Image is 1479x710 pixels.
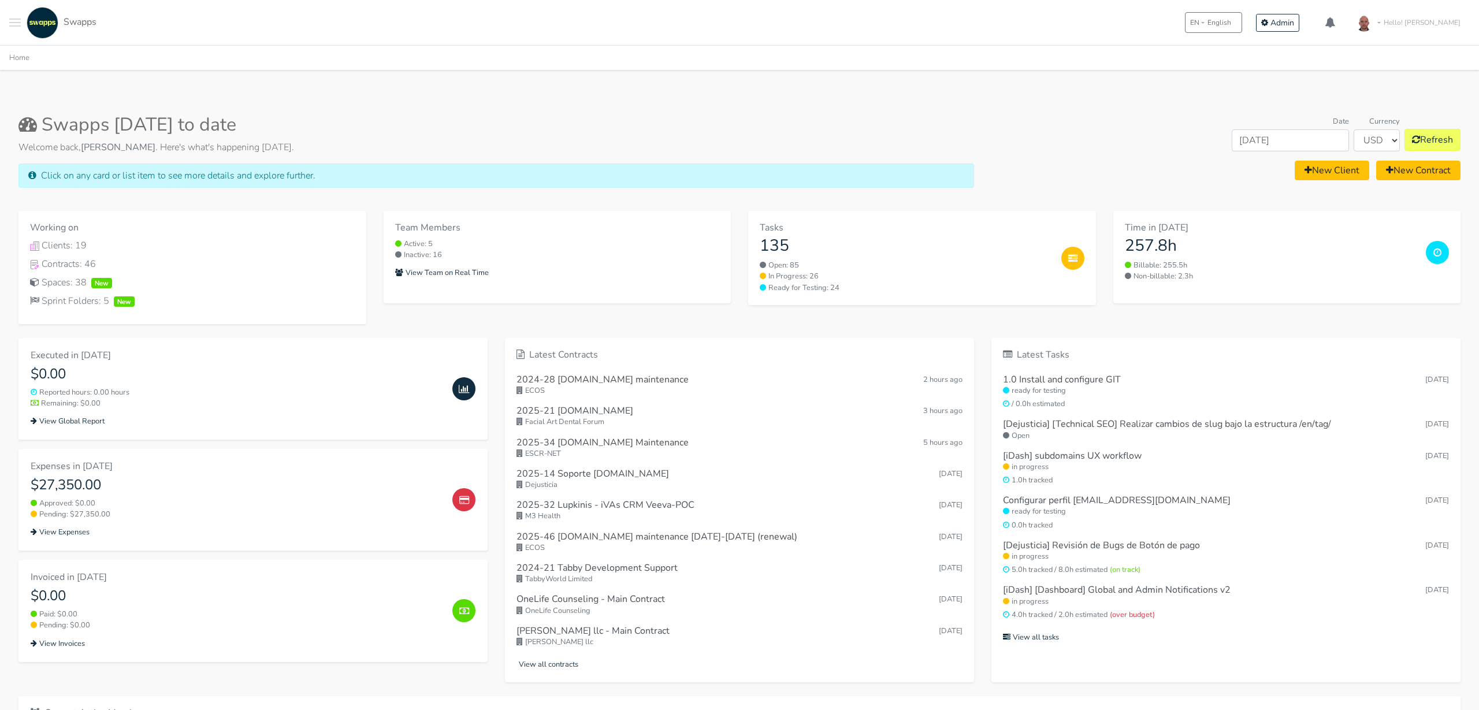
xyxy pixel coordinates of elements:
a: Spaces: 38New [30,276,355,289]
a: Invoiced in [DATE] $0.00 Paid: $0.00 Pending: $0.00 View Invoices [18,560,488,661]
small: OneLife Counseling [516,605,963,616]
a: [iDash] [Dashboard] Global and Admin Notifications v2 [DATE] in progress 4.0h tracked / 2.0h esti... [1003,580,1449,625]
span: Oct 01, 2025 11:12 [939,531,963,542]
img: Contracts Icon [30,260,39,269]
span: (over budget) [1110,609,1155,620]
small: ESCR-NET [516,448,963,459]
small: Reported hours: 0.00 hours [31,387,443,398]
img: swapps-linkedin-v2.jpg [27,7,58,39]
h6: [Dejusticia] [Technical SEO] Realizar cambios de slug bajo la estructura /en/tag/ [1003,419,1331,430]
h6: 2025-21 [DOMAIN_NAME] [516,406,633,417]
span: Sep 25, 2025 17:57 [939,594,963,604]
a: 2025-32 Lupkinis - iVAs CRM Veeva-POC [DATE] M3 Health [516,495,963,526]
div: Click on any card or list item to see more details and explore further. [18,163,974,188]
small: [DATE] [1425,451,1449,462]
span: Hello! [PERSON_NAME] [1384,17,1461,28]
a: In Progress: 26 [760,271,1052,282]
button: Refresh [1404,129,1461,151]
h6: 2025-14 Soporte [DOMAIN_NAME] [516,469,669,479]
span: Swapps [64,16,96,28]
div: Clients: 19 [30,239,355,252]
span: Oct 02, 2025 16:34 [939,469,963,479]
a: Sprint Folders: 5New [30,294,355,308]
span: Oct 07, 2025 12:47 [923,374,963,385]
h6: Working on [30,222,355,233]
small: ready for testing [1003,506,1449,517]
span: Oct 07, 2025 10:26 [923,437,963,448]
h3: 257.8h [1125,236,1417,256]
small: Open: 85 [760,260,1052,271]
small: in progress [1003,462,1449,473]
small: Non-billable: 2.3h [1125,271,1417,282]
a: Team Members Active: 5 Inactive: 16 View Team on Real Time [384,211,731,303]
div: Sprint Folders: 5 [30,294,355,308]
span: Oct 07, 2025 11:39 [923,406,963,416]
a: [iDash] subdomains UX workflow [DATE] in progress 1.0h tracked [1003,446,1449,491]
h2: Swapps [DATE] to date [18,114,974,136]
small: [DATE] [1425,495,1449,506]
small: Facial Art Dental Forum [516,417,963,428]
small: ECOS [516,542,963,553]
small: Pending: $27,350.00 [31,509,443,520]
small: Ready for Testing: 24 [760,282,1052,293]
h4: $0.00 [31,588,443,604]
a: [PERSON_NAME] llc - Main Contract [DATE] [PERSON_NAME] llc [516,621,963,652]
h6: Team Members [395,222,720,233]
small: Billable: 255.5h [1125,260,1417,271]
h6: 2025-46 [DOMAIN_NAME] maintenance [DATE]-[DATE] (renewal) [516,531,797,542]
span: (on track) [1110,564,1140,575]
div: Contracts: 46 [30,257,355,271]
h6: 2025-32 Lupkinis - iVAs CRM Veeva-POC [516,500,694,511]
h4: $27,350.00 [31,477,443,493]
h6: 2024-21 Tabby Development Support [516,563,678,574]
span: English [1207,17,1231,28]
button: Toggle navigation menu [9,7,21,39]
h6: OneLife Counseling - Main Contract [516,594,665,605]
a: Time in [DATE] 257.8h Billable: 255.5h Non-billable: 2.3h [1113,211,1461,303]
small: 1.0h tracked [1003,475,1449,486]
h6: Latest Contracts [516,350,963,360]
h6: [PERSON_NAME] llc - Main Contract [516,626,670,637]
small: 0.0h tracked [1003,520,1449,531]
h6: Latest Tasks [1003,350,1449,360]
h6: Executed in [DATE] [31,350,443,361]
span: Oct 02, 2025 15:51 [939,500,963,510]
small: Active: 5 [395,239,720,250]
label: Currency [1369,116,1400,127]
small: View all contracts [516,659,578,670]
small: M3 Health [516,511,963,522]
span: New [114,296,135,307]
small: [DATE] [1425,540,1449,551]
h6: Invoiced in [DATE] [31,572,443,583]
h6: 2025-34 [DOMAIN_NAME] Maintenance [516,437,689,448]
a: Tasks 135 [760,222,1052,255]
small: Paid: $0.00 [31,609,443,620]
a: OneLife Counseling - Main Contract [DATE] OneLife Counseling [516,589,963,620]
img: Clients Icon [30,241,39,251]
small: Inactive: 16 [395,250,720,261]
h6: 1.0 Install and configure GIT [1003,374,1121,385]
small: 4.0h tracked / 2.0h estimated [1003,609,1449,620]
span: Sep 30, 2025 17:32 [939,563,963,573]
strong: [PERSON_NAME] [81,141,155,154]
h6: [Dejusticia] Revisión de Bugs de Botón de pago [1003,540,1200,551]
small: Remaining: $0.00 [31,398,443,409]
a: 2025-21 [DOMAIN_NAME] 3 hours ago Facial Art Dental Forum [516,401,963,432]
small: View Invoices [31,638,85,649]
a: 2024-28 [DOMAIN_NAME] maintenance 2 hours ago ECOS [516,370,963,401]
a: Home [9,53,29,63]
a: 1.0 Install and configure GIT [DATE] ready for testing / 0.0h estimated [1003,370,1449,415]
small: View Global Report [31,416,105,426]
small: Dejusticia [516,479,963,490]
a: New Contract [1376,161,1461,180]
a: Executed in [DATE] $0.00 Reported hours: 0.00 hours Remaining: $0.00 View Global Report [18,338,488,440]
small: View Expenses [31,527,90,537]
a: Swapps [24,7,96,39]
small: ready for testing [1003,385,1449,396]
small: in progress [1003,551,1449,562]
a: Configurar perfil [EMAIL_ADDRESS][DOMAIN_NAME] [DATE] ready for testing 0.0h tracked [1003,490,1449,536]
a: 2024-21 Tabby Development Support [DATE] TabbyWorld Limited [516,558,963,589]
label: Date [1333,116,1349,127]
h6: Expenses in [DATE] [31,461,443,472]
